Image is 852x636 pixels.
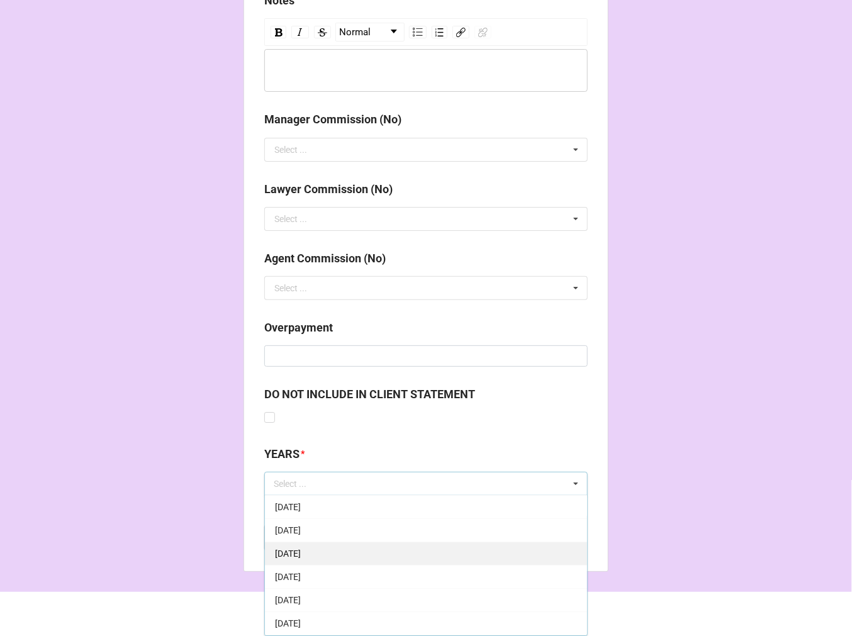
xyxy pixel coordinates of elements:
[336,23,404,41] a: Block Type
[409,26,427,38] div: Unordered
[264,111,401,128] label: Manager Commission (No)
[274,284,307,293] div: Select ...
[271,26,286,38] div: Bold
[334,23,406,42] div: rdw-block-control
[264,386,475,403] label: DO NOT INCLUDE IN CLIENT STATEMENT
[275,595,301,605] span: [DATE]
[406,23,450,42] div: rdw-list-control
[271,64,582,77] div: rdw-editor
[291,26,309,38] div: Italic
[275,618,301,628] span: [DATE]
[264,250,386,267] label: Agent Commission (No)
[275,572,301,582] span: [DATE]
[275,502,301,512] span: [DATE]
[274,145,307,154] div: Select ...
[264,18,588,46] div: rdw-toolbar
[474,26,491,38] div: Unlink
[264,445,300,463] label: YEARS
[432,26,447,38] div: Ordered
[339,25,371,40] span: Normal
[264,18,588,92] div: rdw-wrapper
[275,549,301,559] span: [DATE]
[274,215,307,223] div: Select ...
[452,26,469,38] div: Link
[314,26,331,38] div: Strikethrough
[450,23,494,42] div: rdw-link-control
[275,525,301,535] span: [DATE]
[264,181,393,198] label: Lawyer Commission (No)
[264,319,333,337] label: Overpayment
[268,23,334,42] div: rdw-inline-control
[335,23,405,42] div: rdw-dropdown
